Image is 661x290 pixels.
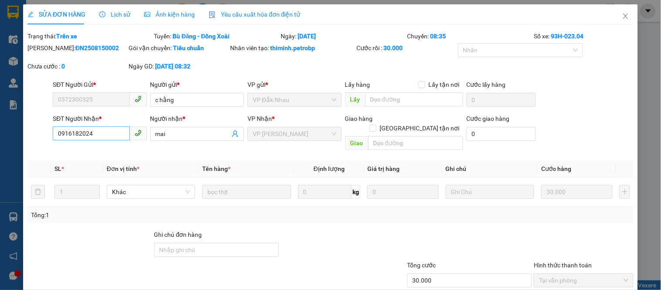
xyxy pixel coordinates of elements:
[154,243,279,257] input: Ghi chú đơn hàng
[376,123,463,133] span: [GEOGRAPHIC_DATA] tận nơi
[230,43,355,53] div: Nhân viên tạo:
[107,165,139,172] span: Đơn vị tính
[314,165,345,172] span: Định lượng
[270,44,315,51] b: thiminh.petrobp
[202,185,291,199] input: VD: Bàn, Ghế
[56,33,77,40] b: Trên xe
[232,130,239,137] span: user-add
[253,127,336,140] span: VP Minh Hưng
[150,114,244,123] div: Người nhận
[253,93,336,106] span: VP Đắk Nhau
[467,127,536,141] input: Cước giao hàng
[345,136,368,150] span: Giao
[298,33,316,40] b: [DATE]
[27,31,153,41] div: Trạng thái:
[209,11,301,18] span: Yêu cầu xuất hóa đơn điện tử
[129,61,228,71] div: Ngày GD:
[27,43,127,53] div: [PERSON_NAME]:
[173,44,204,51] b: Tiêu chuẩn
[345,81,370,88] span: Lấy hàng
[357,43,456,53] div: Cước rồi :
[541,165,571,172] span: Cước hàng
[154,231,202,238] label: Ghi chú đơn hàng
[539,274,628,287] span: Tại văn phòng
[367,165,400,172] span: Giá trị hàng
[144,11,195,18] span: Ảnh kiện hàng
[27,61,127,71] div: Chưa cước :
[135,130,142,136] span: phone
[367,185,439,199] input: 0
[430,33,446,40] b: 08:35
[31,210,256,220] div: Tổng: 1
[112,185,190,198] span: Khác
[202,165,231,172] span: Tên hàng
[280,31,407,41] div: Ngày:
[620,185,630,199] button: plus
[533,31,634,41] div: Số xe:
[54,165,61,172] span: SL
[345,92,365,106] span: Lấy
[541,185,613,199] input: 0
[53,80,146,89] div: SĐT Người Gửi
[425,80,463,89] span: Lấy tận nơi
[446,185,534,199] input: Ghi Chú
[407,262,436,269] span: Tổng cước
[153,31,280,41] div: Tuyến:
[247,115,272,122] span: VP Nhận
[384,44,403,51] b: 30.000
[53,114,146,123] div: SĐT Người Nhận
[614,4,638,29] button: Close
[209,11,216,18] img: icon
[27,11,34,17] span: edit
[622,13,629,20] span: close
[144,11,150,17] span: picture
[129,43,228,53] div: Gói vận chuyển:
[173,33,230,40] b: Bù Đăng - Đồng Xoài
[365,92,463,106] input: Dọc đường
[27,11,85,18] span: SỬA ĐƠN HÀNG
[467,93,536,107] input: Cước lấy hàng
[135,96,142,102] span: phone
[75,44,119,51] b: ĐN2508150002
[407,31,533,41] div: Chuyến:
[352,185,360,199] span: kg
[150,80,244,89] div: Người gửi
[345,115,373,122] span: Giao hàng
[31,185,45,199] button: delete
[551,33,583,40] b: 93H-023.04
[368,136,463,150] input: Dọc đường
[99,11,130,18] span: Lịch sử
[534,262,592,269] label: Hình thức thanh toán
[467,81,506,88] label: Cước lấy hàng
[467,115,510,122] label: Cước giao hàng
[61,63,65,70] b: 0
[247,80,341,89] div: VP gửi
[156,63,191,70] b: [DATE] 08:32
[99,11,105,17] span: clock-circle
[442,160,538,177] th: Ghi chú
